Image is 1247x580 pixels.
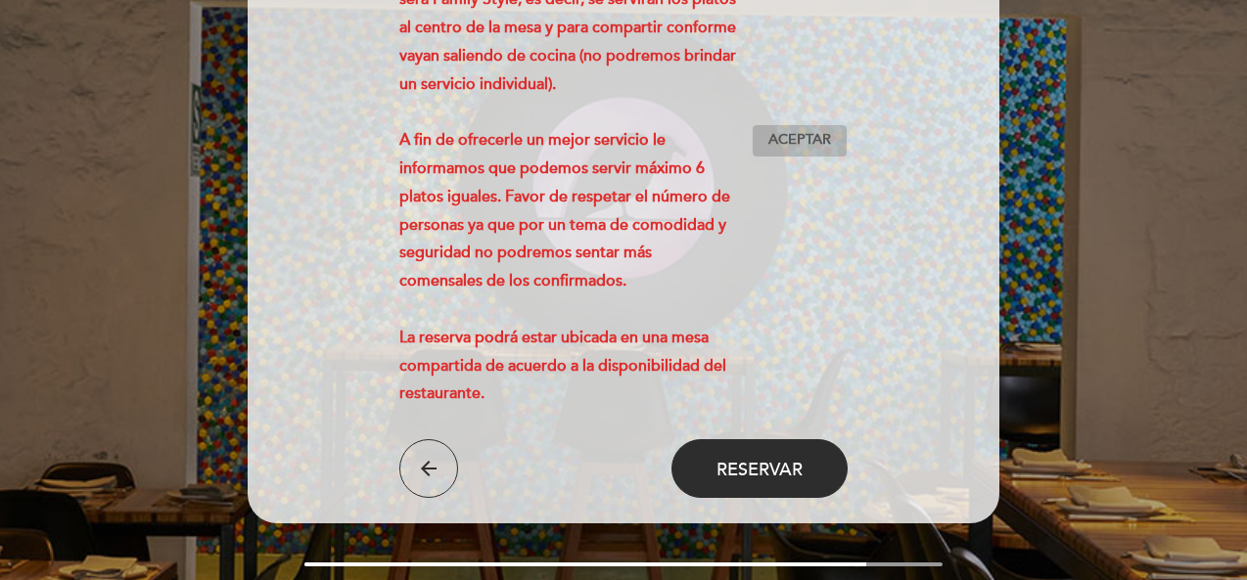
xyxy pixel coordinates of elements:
i: arrow_back [417,457,440,480]
button: Aceptar [752,124,848,157]
button: Reservar [671,439,848,498]
span: Reservar [716,458,803,479]
span: Aceptar [768,130,831,151]
button: arrow_back [399,439,458,498]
